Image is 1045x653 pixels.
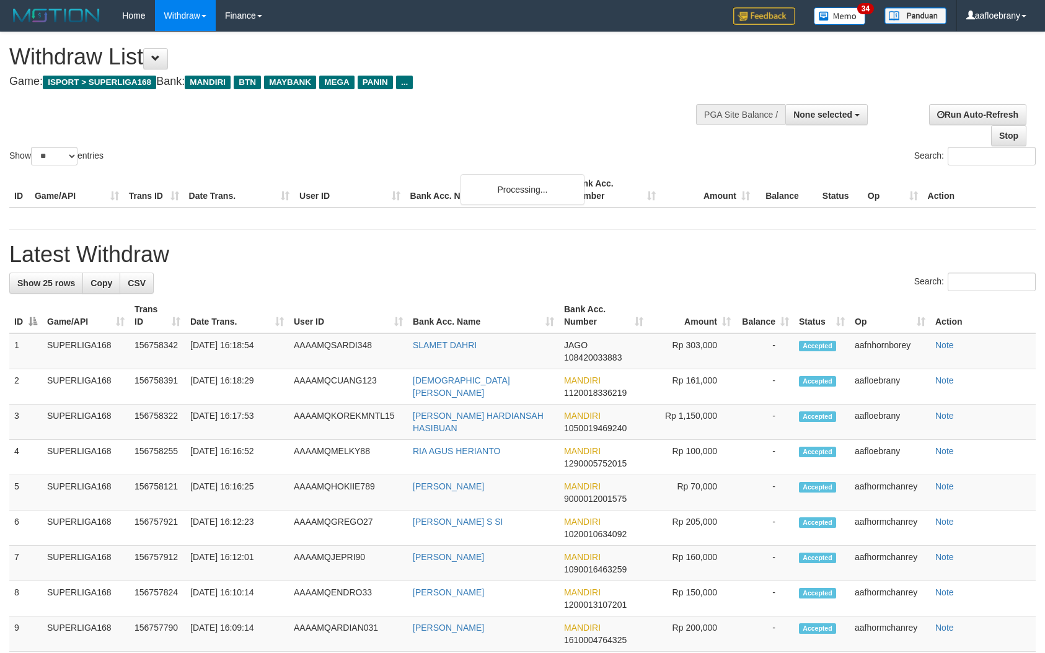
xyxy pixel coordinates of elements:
span: Copy 1020010634092 to clipboard [564,529,627,539]
a: Run Auto-Refresh [929,104,1026,125]
td: 156758391 [130,369,185,405]
span: MANDIRI [564,587,601,597]
span: MAYBANK [264,76,316,89]
span: None selected [793,110,852,120]
td: 156758121 [130,475,185,511]
span: Accepted [799,482,836,493]
td: 6 [9,511,42,546]
span: Accepted [799,588,836,598]
a: Note [935,340,954,350]
td: - [736,616,794,652]
a: CSV [120,273,154,294]
span: Accepted [799,517,836,528]
td: aafhormchanrey [850,475,930,511]
td: AAAAMQSARDI348 [289,333,408,369]
span: Copy 1120018336219 to clipboard [564,388,627,398]
td: aafhormchanrey [850,546,930,581]
span: Copy 1290005752015 to clipboard [564,458,627,468]
input: Search: [948,273,1036,291]
a: Note [935,552,954,562]
img: Feedback.jpg [733,7,795,25]
th: ID [9,172,30,208]
td: [DATE] 16:18:29 [185,369,289,405]
td: Rp 303,000 [648,333,736,369]
img: Button%20Memo.svg [814,7,866,25]
th: Bank Acc. Name [405,172,567,208]
td: [DATE] 16:12:23 [185,511,289,546]
th: ID: activate to sort column descending [9,298,42,333]
td: 4 [9,440,42,475]
td: Rp 161,000 [648,369,736,405]
th: Balance: activate to sort column ascending [736,298,794,333]
span: Copy 1200013107201 to clipboard [564,600,627,610]
span: JAGO [564,340,588,350]
td: aafnhornborey [850,333,930,369]
select: Showentries [31,147,77,165]
th: Date Trans.: activate to sort column ascending [185,298,289,333]
td: [DATE] 16:18:54 [185,333,289,369]
a: Note [935,517,954,527]
span: BTN [234,76,261,89]
label: Show entries [9,147,104,165]
td: 156758255 [130,440,185,475]
button: None selected [785,104,868,125]
span: Show 25 rows [17,278,75,288]
th: Bank Acc. Number [567,172,661,208]
h1: Latest Withdraw [9,242,1036,267]
td: - [736,440,794,475]
span: MANDIRI [564,411,601,421]
th: Bank Acc. Name: activate to sort column ascending [408,298,559,333]
span: Accepted [799,341,836,351]
span: Copy 1610004764325 to clipboard [564,635,627,645]
td: Rp 70,000 [648,475,736,511]
th: Bank Acc. Number: activate to sort column ascending [559,298,648,333]
th: Status [818,172,863,208]
td: aafhormchanrey [850,616,930,652]
td: 9 [9,616,42,652]
span: Copy 108420033883 to clipboard [564,353,622,362]
td: Rp 100,000 [648,440,736,475]
a: Note [935,446,954,456]
td: SUPERLIGA168 [42,405,130,440]
td: [DATE] 16:10:14 [185,581,289,616]
td: SUPERLIGA168 [42,546,130,581]
label: Search: [914,147,1036,165]
td: - [736,405,794,440]
th: User ID: activate to sort column ascending [289,298,408,333]
a: RIA AGUS HERIANTO [413,446,500,456]
th: Action [923,172,1036,208]
td: 156757790 [130,616,185,652]
span: MANDIRI [564,623,601,633]
a: Note [935,375,954,385]
td: 3 [9,405,42,440]
td: [DATE] 16:12:01 [185,546,289,581]
td: 156758322 [130,405,185,440]
a: [PERSON_NAME] S SI [413,517,503,527]
img: MOTION_logo.png [9,6,104,25]
td: - [736,369,794,405]
a: [DEMOGRAPHIC_DATA][PERSON_NAME] [413,375,510,398]
td: 8 [9,581,42,616]
span: MANDIRI [564,481,601,491]
span: Accepted [799,376,836,387]
a: SLAMET DAHRI [413,340,477,350]
th: Trans ID: activate to sort column ascending [130,298,185,333]
a: Note [935,481,954,491]
td: 156758342 [130,333,185,369]
td: aafhormchanrey [850,581,930,616]
h4: Game: Bank: [9,76,684,88]
td: 156757912 [130,546,185,581]
td: Rp 205,000 [648,511,736,546]
td: AAAAMQMELKY88 [289,440,408,475]
td: SUPERLIGA168 [42,475,130,511]
td: AAAAMQHOKIIE789 [289,475,408,511]
a: [PERSON_NAME] [413,552,484,562]
a: Note [935,411,954,421]
th: Game/API [30,172,124,208]
a: [PERSON_NAME] HARDIANSAH HASIBUAN [413,411,544,433]
td: - [736,581,794,616]
td: - [736,511,794,546]
span: MANDIRI [564,446,601,456]
th: Date Trans. [184,172,294,208]
td: [DATE] 16:17:53 [185,405,289,440]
